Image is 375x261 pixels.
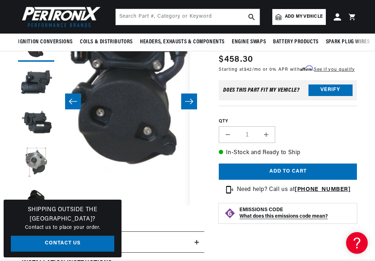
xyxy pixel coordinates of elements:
input: Search Part #, Category or Keyword [116,9,260,25]
summary: Headers, Exhausts & Components [136,34,228,51]
p: Need help? Call us at [237,185,351,195]
span: Coils & Distributors [80,38,133,46]
span: Affirm [300,66,313,71]
span: Engine Swaps [232,38,266,46]
summary: Spark Plug Wires [322,34,374,51]
span: Ignition Conversions [18,38,73,46]
a: Add my vehicle [272,9,326,25]
span: Battery Products [273,38,319,46]
button: EMISSIONS CODEWhat does this emissions code mean? [239,207,351,220]
summary: Ignition Conversions [18,34,76,51]
span: $458.30 [219,53,253,66]
button: Load image 3 in gallery view [18,65,54,101]
summary: Battery Products [269,34,322,51]
summary: Coils & Distributors [76,34,136,51]
button: Slide right [181,93,197,109]
div: Does This part fit My vehicle? [223,87,299,93]
a: [PHONE_NUMBER] [295,187,350,192]
strong: EMISSIONS CODE [239,207,283,213]
label: QTY [219,118,357,125]
a: See if you qualify - Learn more about Affirm Financing (opens in modal) [314,68,355,72]
button: search button [244,9,260,25]
button: Slide left [65,93,81,109]
button: Load image 5 in gallery view [18,145,54,181]
button: Load image 4 in gallery view [18,105,54,141]
summary: Engine Swaps [228,34,269,51]
span: Headers, Exhausts & Components [140,38,225,46]
button: Load image 6 in gallery view [18,184,54,221]
span: Add my vehicle [285,13,323,20]
strong: What does this emissions code mean? [239,214,328,219]
button: Verify [308,84,353,96]
h3: Shipping Outside the [GEOGRAPHIC_DATA]? [11,205,114,224]
img: Pertronix [18,4,101,29]
p: In-Stock and Ready to Ship [219,148,357,158]
p: Contact us to place your order. [11,224,114,232]
button: Add to cart [219,164,357,180]
span: $42 [244,68,252,72]
a: Contact Us [11,236,114,252]
span: Spark Plug Wires [326,38,370,46]
p: Starting at /mo or 0% APR with . [219,66,355,73]
img: Emissions code [224,208,236,219]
